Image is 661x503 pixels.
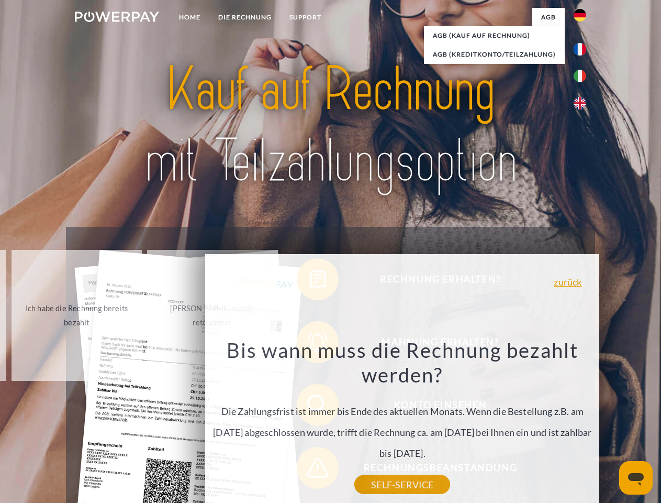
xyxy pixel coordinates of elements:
a: DIE RECHNUNG [209,8,281,27]
a: SELF-SERVICE [354,475,450,494]
img: en [574,97,586,110]
div: Die Zahlungsfrist ist immer bis Ende des aktuellen Monats. Wenn die Bestellung z.B. am [DATE] abg... [211,337,593,485]
img: title-powerpay_de.svg [100,50,561,201]
div: Ich habe die Rechnung bereits bezahlt [18,301,136,330]
img: it [574,70,586,82]
a: zurück [554,277,581,287]
a: AGB (Kreditkonto/Teilzahlung) [424,45,565,64]
img: fr [574,43,586,56]
a: Home [170,8,209,27]
img: de [574,9,586,21]
a: agb [532,8,565,27]
h3: Bis wann muss die Rechnung bezahlt werden? [211,337,593,388]
img: logo-powerpay-white.svg [75,12,159,22]
a: AGB (Kauf auf Rechnung) [424,26,565,45]
a: SUPPORT [281,8,330,27]
div: [PERSON_NAME] wurde retourniert [153,301,271,330]
iframe: Schaltfläche zum Öffnen des Messaging-Fensters [619,461,653,495]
